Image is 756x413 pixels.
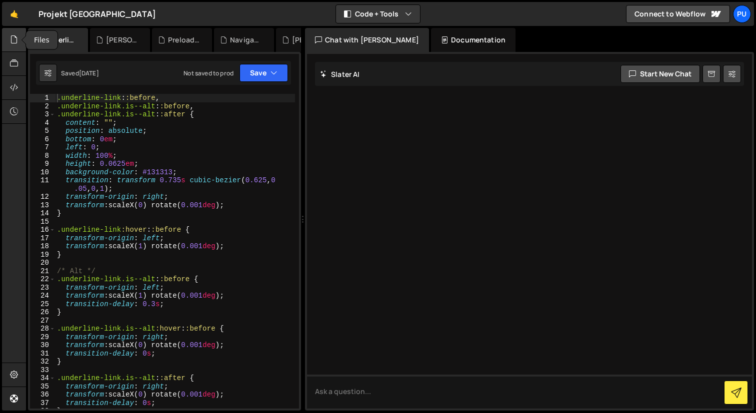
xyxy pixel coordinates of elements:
[106,35,138,45] div: [PERSON_NAME] Scroll.css
[30,325,55,333] div: 28
[30,127,55,135] div: 5
[292,35,324,45] div: [PERSON_NAME] Scroll.js
[30,358,55,366] div: 32
[30,143,55,152] div: 7
[30,292,55,300] div: 24
[44,35,76,45] div: Underline Link Animation.css
[30,226,55,234] div: 16
[168,35,200,45] div: Preloader Logo Reveal.js
[2,2,26,26] a: 🤙
[30,242,55,251] div: 18
[30,218,55,226] div: 15
[30,209,55,218] div: 14
[431,28,515,52] div: Documentation
[30,275,55,284] div: 22
[320,69,360,79] h2: Slater AI
[30,251,55,259] div: 19
[239,64,288,82] button: Save
[30,333,55,342] div: 29
[230,35,262,45] div: Navigation One Page.js
[30,259,55,267] div: 20
[626,5,730,23] a: Connect to Webflow
[336,5,420,23] button: Code + Tools
[26,31,57,49] div: Files
[305,28,429,52] div: Chat with [PERSON_NAME]
[30,399,55,408] div: 37
[61,69,99,77] div: Saved
[30,176,55,193] div: 11
[30,160,55,168] div: 9
[733,5,751,23] a: Pu
[30,284,55,292] div: 23
[30,168,55,177] div: 10
[30,193,55,201] div: 12
[30,119,55,127] div: 4
[30,391,55,399] div: 36
[30,267,55,276] div: 21
[30,374,55,383] div: 34
[620,65,700,83] button: Start new chat
[30,234,55,243] div: 17
[30,341,55,350] div: 30
[38,8,156,20] div: Projekt [GEOGRAPHIC_DATA]
[30,152,55,160] div: 8
[30,308,55,317] div: 26
[30,110,55,119] div: 3
[183,69,233,77] div: Not saved to prod
[30,300,55,309] div: 25
[30,94,55,102] div: 1
[30,102,55,111] div: 2
[79,69,99,77] div: [DATE]
[30,383,55,391] div: 35
[30,135,55,144] div: 6
[30,350,55,358] div: 31
[30,366,55,375] div: 33
[30,317,55,325] div: 27
[30,201,55,210] div: 13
